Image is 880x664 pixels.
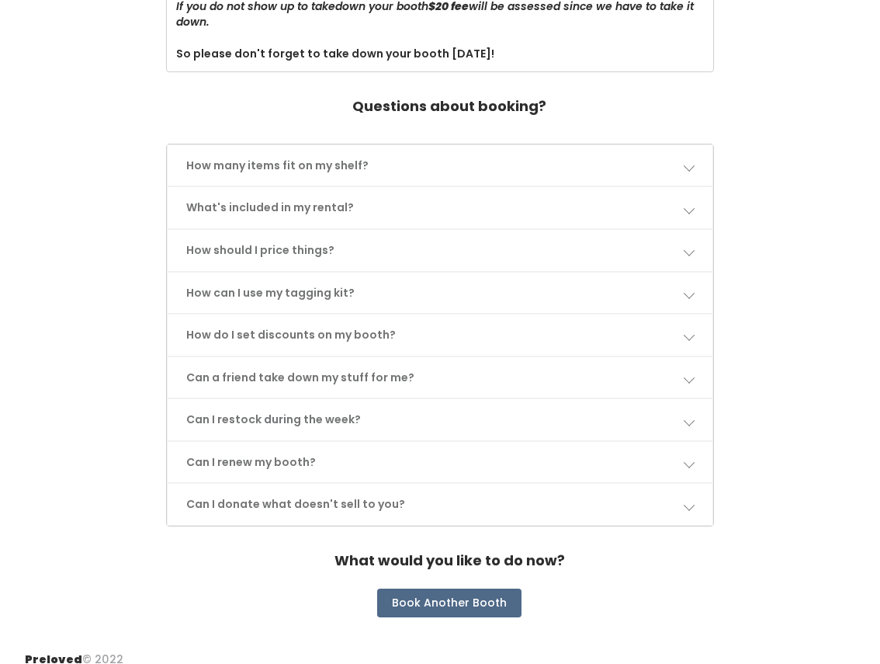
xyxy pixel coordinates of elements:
a: How should I price things? [168,230,712,271]
a: How do I set discounts on my booth? [168,315,712,356]
h4: What would you like to do now? [334,545,565,576]
a: Can a friend take down my stuff for me? [168,357,712,398]
h4: Questions about booking? [352,91,546,122]
a: Can I renew my booth? [168,442,712,483]
a: How many items fit on my shelf? [168,145,712,186]
a: Can I restock during the week? [168,399,712,440]
a: Can I donate what doesn't sell to you? [168,484,712,525]
button: Book Another Booth [377,589,521,618]
a: How can I use my tagging kit? [168,273,712,314]
a: What's included in my rental? [168,187,712,228]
